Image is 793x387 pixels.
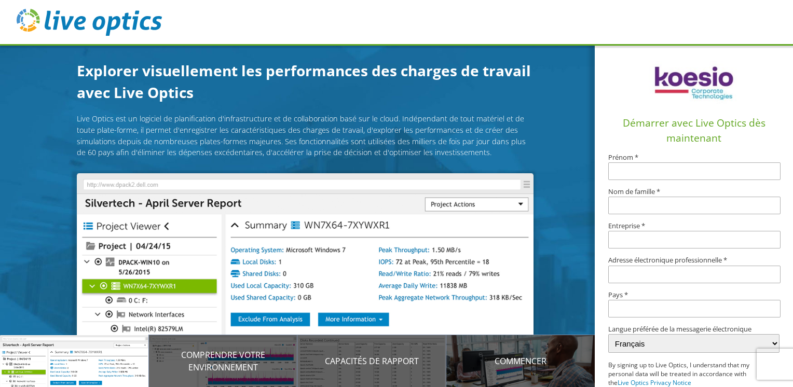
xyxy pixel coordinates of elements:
label: Langue préférée de la messagerie électronique [608,326,779,333]
p: Comprendre votre environnement [149,349,298,374]
a: Live Optics Privacy Notice [618,378,691,387]
img: live_optics_svg.svg [17,9,162,36]
h1: Démarrer avec Live Optics dès maintenant [599,116,789,146]
label: Prénom * [608,154,779,161]
label: Entreprise * [608,223,779,229]
p: Commencer [446,355,595,367]
p: Capacités de rapport [297,355,446,367]
img: wdL+EL8uf7yCwAAAABJRU5ErkJggg== [642,54,746,114]
label: Adresse électronique professionnelle * [608,257,779,264]
label: Nom de famille * [608,188,779,195]
label: Pays * [608,292,779,298]
p: Live Optics est un logiciel de planification d'infrastructure et de collaboration basé sur le clo... [77,113,534,158]
p: By signing up to Live Optics, I understand that my personal data will be treated in accordance wi... [608,361,762,387]
h1: Explorer visuellement les performances des charges de travail avec Live Optics [77,60,534,103]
